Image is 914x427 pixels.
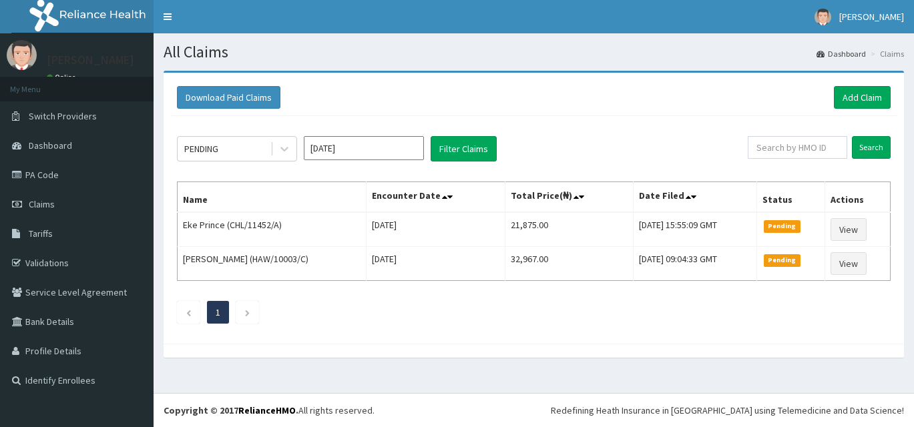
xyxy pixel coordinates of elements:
h1: All Claims [164,43,904,61]
span: Switch Providers [29,110,97,122]
a: Dashboard [817,48,866,59]
a: View [831,252,867,275]
td: [DATE] [367,247,505,281]
td: [DATE] 09:04:33 GMT [633,247,756,281]
td: [DATE] 15:55:09 GMT [633,212,756,247]
td: 32,967.00 [505,247,633,281]
footer: All rights reserved. [154,393,914,427]
a: RelianceHMO [238,404,296,416]
th: Date Filed [633,182,756,213]
button: Filter Claims [431,136,497,161]
span: Tariffs [29,228,53,240]
input: Search [852,136,891,159]
img: User Image [815,9,831,25]
th: Total Price(₦) [505,182,633,213]
div: Redefining Heath Insurance in [GEOGRAPHIC_DATA] using Telemedicine and Data Science! [551,404,904,417]
td: 21,875.00 [505,212,633,247]
li: Claims [867,48,904,59]
td: [PERSON_NAME] (HAW/10003/C) [178,247,367,281]
span: Pending [764,220,801,232]
button: Download Paid Claims [177,86,280,109]
th: Encounter Date [367,182,505,213]
input: Search by HMO ID [748,136,847,159]
span: Claims [29,198,55,210]
span: Pending [764,254,801,266]
td: [DATE] [367,212,505,247]
a: Previous page [186,306,192,318]
input: Select Month and Year [304,136,424,160]
span: Dashboard [29,139,72,151]
a: Next page [244,306,250,318]
strong: Copyright © 2017 . [164,404,298,416]
a: View [831,218,867,241]
img: User Image [7,40,37,70]
th: Actions [825,182,890,213]
td: Eke Prince (CHL/11452/A) [178,212,367,247]
p: [PERSON_NAME] [47,54,134,66]
th: Status [757,182,825,213]
span: [PERSON_NAME] [839,11,904,23]
a: Add Claim [834,86,891,109]
div: PENDING [184,142,218,155]
a: Online [47,73,79,82]
th: Name [178,182,367,213]
a: Page 1 is your current page [216,306,220,318]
